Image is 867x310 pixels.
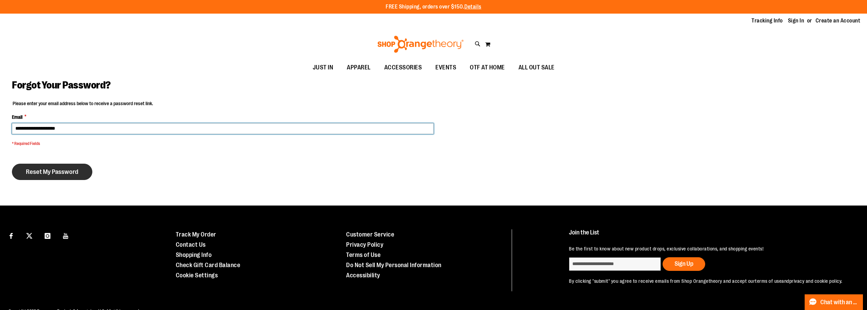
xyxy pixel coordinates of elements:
[176,251,212,258] a: Shopping Info
[24,229,35,241] a: Visit our X page
[569,257,661,271] input: enter email
[569,229,848,242] h4: Join the List
[435,60,456,75] span: EVENTS
[518,60,555,75] span: ALL OUT SALE
[376,36,465,53] img: Shop Orangetheory
[26,168,78,176] span: Reset My Password
[464,4,481,10] a: Details
[346,231,394,238] a: Customer Service
[347,60,371,75] span: APPAREL
[752,17,783,25] a: Tracking Info
[820,299,859,306] span: Chat with an Expert
[42,229,53,241] a: Visit our Instagram page
[755,278,781,284] a: terms of use
[176,272,218,279] a: Cookie Settings
[663,257,705,271] button: Sign Up
[12,79,111,91] span: Forgot Your Password?
[12,114,22,120] span: Email
[176,241,206,248] a: Contact Us
[386,3,481,11] p: FREE Shipping, orders over $150.
[5,229,17,241] a: Visit our Facebook page
[816,17,861,25] a: Create an Account
[346,272,380,279] a: Accessibility
[569,245,848,252] p: Be the first to know about new product drops, exclusive collaborations, and shopping events!
[26,233,32,239] img: Twitter
[470,60,505,75] span: OTF AT HOME
[788,17,804,25] a: Sign In
[789,278,842,284] a: privacy and cookie policy.
[384,60,422,75] span: ACCESSORIES
[675,260,693,267] span: Sign Up
[346,241,383,248] a: Privacy Policy
[176,231,216,238] a: Track My Order
[313,60,334,75] span: JUST IN
[346,251,381,258] a: Terms of Use
[346,262,442,268] a: Do Not Sell My Personal Information
[176,262,241,268] a: Check Gift Card Balance
[569,278,848,284] p: By clicking "submit" you agree to receive emails from Shop Orangetheory and accept our and
[12,164,92,180] button: Reset My Password
[12,100,154,107] legend: Please enter your email address below to receive a password reset link.
[60,229,72,241] a: Visit our Youtube page
[12,141,434,147] span: * Required Fields
[805,294,863,310] button: Chat with an Expert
